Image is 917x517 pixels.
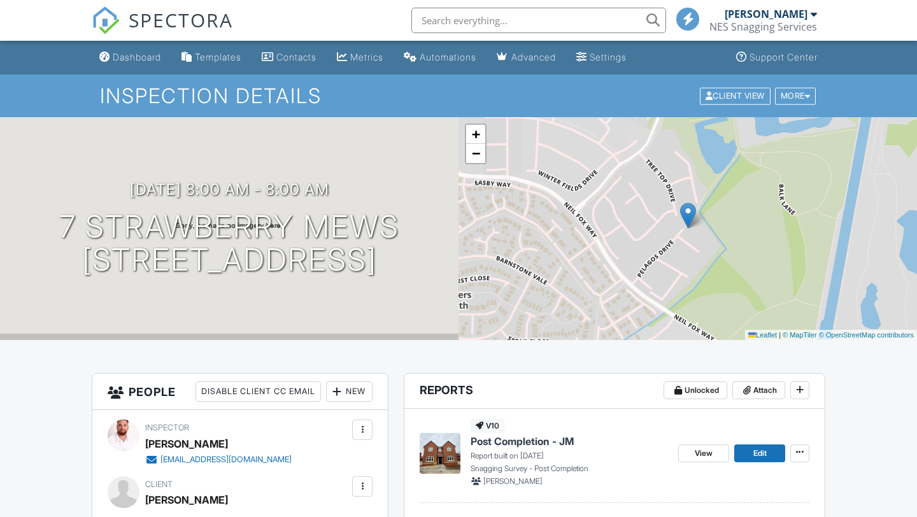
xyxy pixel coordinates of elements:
[709,20,817,33] div: NES Snagging Services
[160,455,292,465] div: [EMAIL_ADDRESS][DOMAIN_NAME]
[472,145,480,161] span: −
[130,181,329,198] h3: [DATE] 8:00 am - 8:00 am
[700,87,771,104] div: Client View
[748,331,777,339] a: Leaflet
[195,381,321,402] div: Disable Client CC Email
[775,87,816,104] div: More
[59,210,399,278] h1: 7 Strawberry Mews [STREET_ADDRESS]
[699,90,774,100] a: Client View
[92,6,120,34] img: The Best Home Inspection Software - Spectora
[783,331,817,339] a: © MapTiler
[332,46,388,69] a: Metrics
[750,52,818,62] div: Support Center
[420,52,476,62] div: Automations
[590,52,627,62] div: Settings
[399,46,481,69] a: Automations (Basic)
[145,423,189,432] span: Inspector
[257,46,322,69] a: Contacts
[100,85,817,107] h1: Inspection Details
[145,434,228,453] div: [PERSON_NAME]
[466,125,485,144] a: Zoom in
[145,479,173,489] span: Client
[326,381,373,402] div: New
[113,52,161,62] div: Dashboard
[779,331,781,339] span: |
[571,46,632,69] a: Settings
[492,46,561,69] a: Advanced
[466,144,485,163] a: Zoom out
[195,52,241,62] div: Templates
[511,52,556,62] div: Advanced
[94,46,166,69] a: Dashboard
[725,8,807,20] div: [PERSON_NAME]
[350,52,383,62] div: Metrics
[680,202,696,229] img: Marker
[92,17,233,44] a: SPECTORA
[731,46,823,69] a: Support Center
[276,52,316,62] div: Contacts
[819,331,914,339] a: © OpenStreetMap contributors
[411,8,666,33] input: Search everything...
[92,374,388,410] h3: People
[472,126,480,142] span: +
[176,46,246,69] a: Templates
[129,6,233,33] span: SPECTORA
[145,490,228,509] div: [PERSON_NAME]
[145,453,292,466] a: [EMAIL_ADDRESS][DOMAIN_NAME]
